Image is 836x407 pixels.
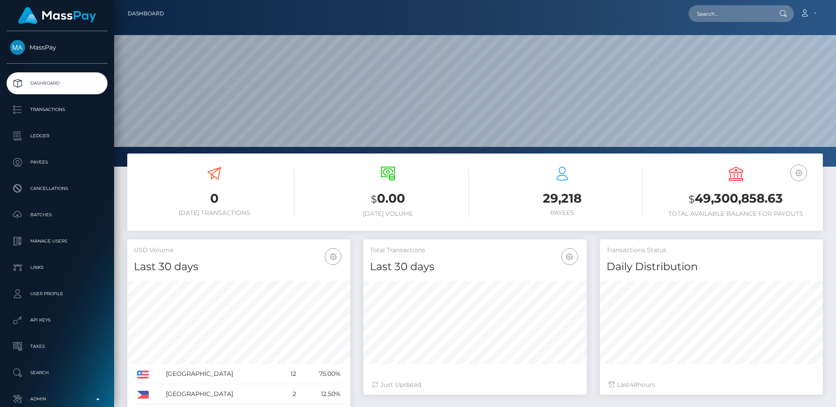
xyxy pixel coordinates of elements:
p: Transactions [10,103,104,116]
td: [GEOGRAPHIC_DATA] [163,384,280,404]
div: Just Updated [372,380,578,389]
h6: Payees [482,209,642,217]
h6: Total Available Balance for Payouts [656,210,816,218]
a: Batches [7,204,108,226]
h5: Total Transactions [370,246,580,255]
span: MassPay [7,43,108,51]
td: 2 [280,384,299,404]
a: API Keys [7,309,108,331]
div: Last hours [609,380,814,389]
td: 12 [280,364,299,384]
img: US.png [137,371,149,378]
p: Manage Users [10,235,104,248]
a: Transactions [7,99,108,121]
h4: Last 30 days [370,259,580,275]
p: Search [10,366,104,379]
img: MassPay Logo [18,7,96,24]
a: Cancellations [7,178,108,200]
img: MassPay [10,40,25,55]
a: Dashboard [7,72,108,94]
p: API Keys [10,314,104,327]
a: Dashboard [128,4,164,23]
h5: USD Volume [134,246,344,255]
a: Taxes [7,336,108,357]
p: Admin [10,393,104,406]
a: Payees [7,151,108,173]
img: PH.png [137,391,149,399]
small: $ [689,193,695,205]
h3: 0 [134,190,294,207]
td: 75.00% [299,364,344,384]
p: Cancellations [10,182,104,195]
p: User Profile [10,287,104,300]
p: Batches [10,208,104,221]
h3: 29,218 [482,190,642,207]
p: Links [10,261,104,274]
small: $ [371,193,377,205]
a: Ledger [7,125,108,147]
h3: 0.00 [308,190,468,208]
h6: [DATE] Volume [308,210,468,218]
a: Links [7,257,108,278]
p: Taxes [10,340,104,353]
td: [GEOGRAPHIC_DATA] [163,364,280,384]
h5: Transactions Status [606,246,816,255]
input: Search... [689,5,771,22]
a: User Profile [7,283,108,305]
h4: Daily Distribution [606,259,816,275]
a: Search [7,362,108,384]
p: Ledger [10,129,104,143]
td: 12.50% [299,384,344,404]
h3: 49,300,858.63 [656,190,816,208]
span: 48 [630,381,638,389]
h4: Last 30 days [134,259,344,275]
a: Manage Users [7,230,108,252]
p: Dashboard [10,77,104,90]
h6: [DATE] Transactions [134,209,294,217]
p: Payees [10,156,104,169]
